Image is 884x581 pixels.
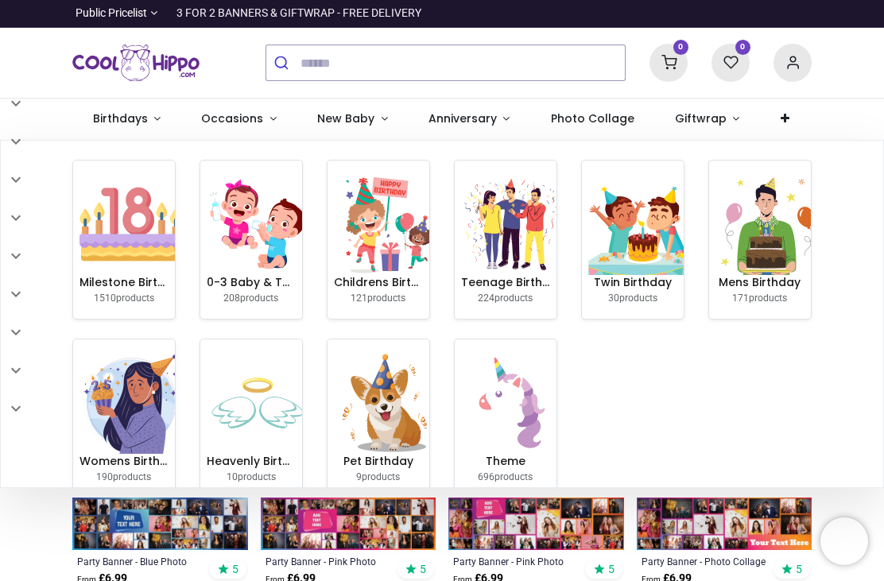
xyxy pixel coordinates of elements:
a: Childrens Birthday 121products [328,161,429,319]
span: 5 [608,562,615,576]
img: image [461,352,563,454]
a: Party Banner - Photo Collage [642,555,774,567]
span: 5 [420,562,426,576]
a: Occasions [181,99,297,140]
div: 3 FOR 2 BANNERS & GIFTWRAP - FREE DELIVERY [176,6,421,21]
span: 30 [608,292,619,304]
a: Birthdays [72,99,181,140]
h6: Womens Birthday [79,454,169,470]
a: Theme 696products [455,339,556,498]
h6: Childrens Birthday [334,275,423,291]
img: image [207,352,308,454]
small: products [96,471,151,482]
h6: Twin Birthday [588,275,677,291]
img: Personalised Party Banner - Pink Photo Collage - Custom Text & 25 Photo Upload [448,498,624,550]
a: Party Banner - Blue Photo Collage [77,555,210,567]
h6: Milestone Birthday [79,275,169,291]
span: 171 [732,292,749,304]
img: image [334,173,436,275]
small: products [351,292,405,304]
span: Anniversary [428,110,497,126]
span: 9 [356,471,362,482]
sup: 0 [673,40,688,55]
a: 0-3 Baby & Toddler Birthday 208products [200,161,302,319]
span: Occasions [201,110,263,126]
span: 696 [478,471,494,482]
img: image [79,173,181,275]
small: products [478,292,533,304]
h6: Heavenly Birthday [207,454,296,470]
h6: 0-3 Baby & Toddler Birthday [207,275,296,291]
span: Public Pricelist [76,6,147,21]
a: 0 [711,56,750,68]
h6: Theme [461,454,550,470]
img: Personalised Party Banner - Blue Photo Collage - Custom Text & 30 Photo Upload [72,498,248,550]
h6: Teenage Birthday [461,275,550,291]
a: New Baby [297,99,409,140]
a: Heavenly Birthday 10products [200,339,302,498]
span: 1510 [94,292,116,304]
small: products [608,292,657,304]
small: products [94,292,154,304]
iframe: Customer reviews powered by Trustpilot [478,6,812,21]
span: 10 [227,471,238,482]
a: 0 [649,56,688,68]
span: 5 [796,562,802,576]
img: image [588,173,690,275]
a: Milestone Birthday 1510products [73,161,175,319]
iframe: Brevo live chat [820,517,868,565]
a: Womens Birthday 190products [73,339,175,498]
span: Giftwrap [675,110,727,126]
small: products [356,471,400,482]
span: 5 [232,562,238,576]
a: Mens Birthday 171products [709,161,811,319]
img: image [207,173,308,275]
a: Public Pricelist [72,6,157,21]
img: Cool Hippo [72,41,200,85]
span: 121 [351,292,367,304]
span: Photo Collage [551,110,634,126]
a: Teenage Birthday 224products [455,161,556,319]
a: Party Banner - Pink Photo Collage [266,555,398,567]
img: image [461,173,563,275]
img: Personalised Party Banner - Pink Photo Collage - Add Text & 30 Photo Upload [261,498,436,550]
small: products [732,292,787,304]
sup: 0 [735,40,750,55]
img: image [715,173,817,275]
span: 190 [96,471,113,482]
span: 208 [223,292,240,304]
a: Pet Birthday 9products [328,339,429,498]
img: image [334,352,436,454]
small: products [223,292,278,304]
a: Twin Birthday 30products [582,161,684,319]
span: 224 [478,292,494,304]
small: products [478,471,533,482]
h6: Mens Birthday [715,275,805,291]
img: Personalised Party Banner - Photo Collage - 23 Photo Upload [637,498,812,550]
img: image [79,352,181,454]
small: products [227,471,276,482]
a: Logo of Cool Hippo [72,41,200,85]
a: Giftwrap [654,99,760,140]
span: New Baby [317,110,374,126]
button: Submit [266,45,300,80]
a: Party Banner - Pink Photo Collage [453,555,586,567]
h6: Pet Birthday [334,454,423,470]
span: Birthdays [93,110,148,126]
a: Anniversary [408,99,530,140]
